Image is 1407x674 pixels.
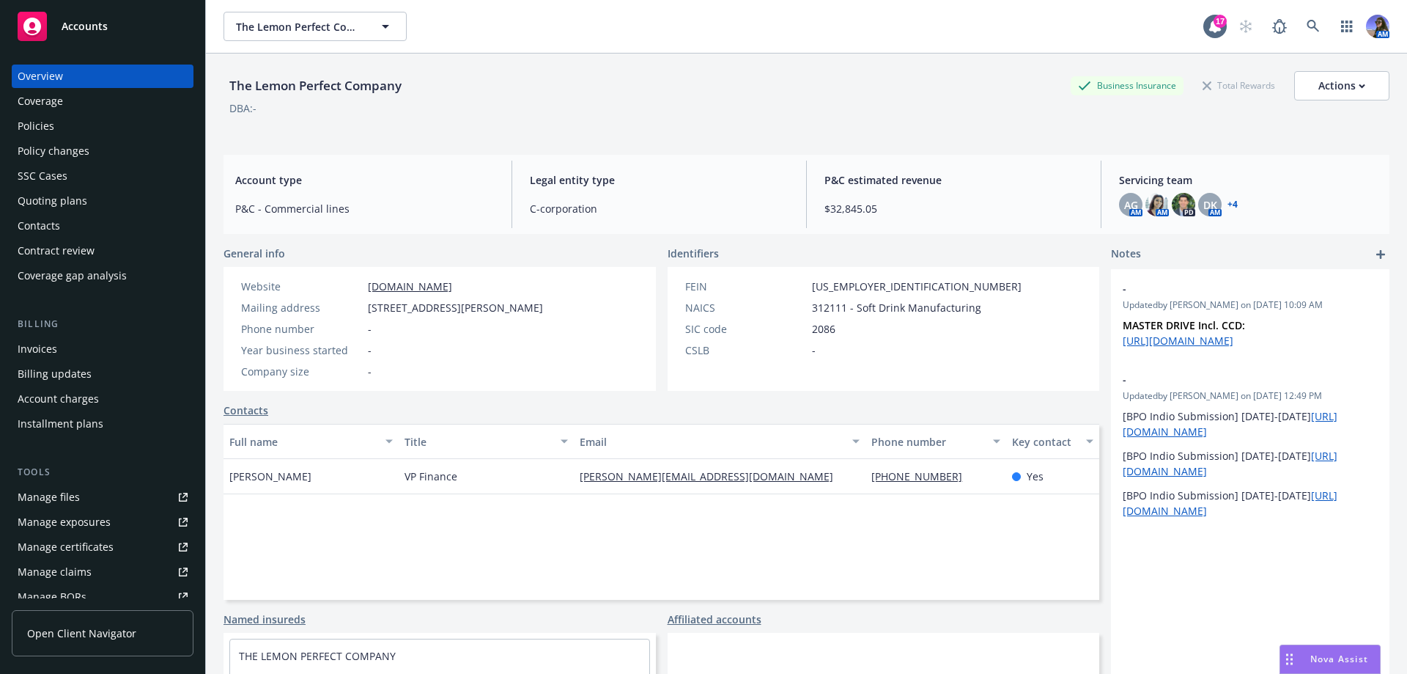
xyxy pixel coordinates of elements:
p: [BPO Indio Submission] [DATE]-[DATE] [1123,448,1378,479]
div: CSLB [685,343,806,358]
button: Nova Assist [1279,645,1381,674]
a: Account charges [12,387,193,411]
div: Quoting plans [18,189,87,213]
div: -Updatedby [PERSON_NAME] on [DATE] 10:09 AMMASTER DRIVE Incl. CCD: [URL][DOMAIN_NAME] [1111,269,1389,360]
div: Website [241,279,362,294]
div: -Updatedby [PERSON_NAME] on [DATE] 12:49 PM[BPO Indio Submission] [DATE]-[DATE][URL][DOMAIN_NAME]... [1111,360,1389,530]
div: Phone number [871,434,983,450]
div: Overview [18,65,63,88]
a: [PHONE_NUMBER] [871,469,974,483]
span: [PERSON_NAME] [229,469,311,484]
div: Title [405,434,552,450]
a: Overview [12,65,193,88]
div: DBA: - [229,100,256,116]
span: C-corporation [530,201,789,216]
span: Account type [235,172,494,188]
a: Manage claims [12,560,193,584]
span: Yes [1027,469,1044,484]
span: The Lemon Perfect Company [236,19,363,34]
span: VP Finance [405,469,457,484]
div: Drag to move [1280,645,1299,673]
span: [US_EMPLOYER_IDENTIFICATION_NUMBER] [812,279,1022,294]
img: photo [1366,15,1389,38]
a: +4 [1227,200,1238,209]
span: Updated by [PERSON_NAME] on [DATE] 10:09 AM [1123,298,1378,312]
div: Coverage [18,89,63,113]
span: DK [1203,197,1217,213]
div: Account charges [18,387,99,411]
div: Policies [18,114,54,138]
div: SIC code [685,321,806,337]
button: Full name [224,424,399,459]
div: Billing updates [18,362,92,386]
div: FEIN [685,279,806,294]
span: $32,845.05 [824,201,1083,216]
span: Updated by [PERSON_NAME] on [DATE] 12:49 PM [1123,389,1378,403]
div: Manage certificates [18,535,114,559]
span: Notes [1111,246,1141,263]
a: Start snowing [1231,12,1260,41]
a: Coverage [12,89,193,113]
div: Business Insurance [1071,76,1183,95]
div: Coverage gap analysis [18,264,127,287]
a: Contract review [12,239,193,263]
span: Nova Assist [1310,653,1368,665]
span: - [368,343,372,358]
button: Email [574,424,865,459]
a: Policy changes [12,139,193,163]
span: AG [1124,197,1138,213]
a: Contacts [224,403,268,418]
span: Accounts [62,21,108,32]
a: Invoices [12,337,193,361]
a: [URL][DOMAIN_NAME] [1123,334,1233,348]
span: P&C - Commercial lines [235,201,494,216]
a: [DOMAIN_NAME] [368,279,452,293]
a: Search [1299,12,1328,41]
div: 17 [1214,15,1227,28]
div: Actions [1318,72,1365,100]
span: - [368,364,372,379]
p: [BPO Indio Submission] [DATE]-[DATE] [1123,488,1378,519]
div: Key contact [1012,434,1077,450]
div: Company size [241,364,362,379]
a: Installment plans [12,412,193,436]
div: Phone number [241,321,362,337]
div: NAICS [685,300,806,315]
div: Mailing address [241,300,362,315]
div: Full name [229,434,377,450]
div: SSC Cases [18,164,67,188]
a: Quoting plans [12,189,193,213]
a: Billing updates [12,362,193,386]
button: The Lemon Perfect Company [224,12,407,41]
a: Contacts [12,214,193,238]
div: The Lemon Perfect Company [224,76,407,95]
a: Policies [12,114,193,138]
div: Manage files [18,486,80,509]
div: Email [580,434,843,450]
div: Contacts [18,214,60,238]
strong: MASTER DRIVE Incl. CCD: [1123,318,1245,332]
a: Manage certificates [12,535,193,559]
a: add [1372,246,1389,263]
div: Billing [12,317,193,331]
a: THE LEMON PERFECT COMPANY [239,649,396,663]
span: 2086 [812,321,835,337]
span: Open Client Navigator [27,626,136,641]
div: Total Rewards [1195,76,1282,95]
span: - [1123,372,1340,387]
a: Affiliated accounts [668,612,761,627]
span: [STREET_ADDRESS][PERSON_NAME] [368,300,543,315]
div: Tools [12,465,193,480]
button: Actions [1294,71,1389,100]
a: Switch app [1332,12,1362,41]
button: Key contact [1006,424,1099,459]
a: Named insureds [224,612,306,627]
a: Manage exposures [12,510,193,534]
span: Legal entity type [530,172,789,188]
p: [BPO Indio Submission] [DATE]-[DATE] [1123,409,1378,439]
div: Policy changes [18,139,89,163]
a: Coverage gap analysis [12,264,193,287]
span: - [1123,281,1340,296]
button: Title [399,424,574,459]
